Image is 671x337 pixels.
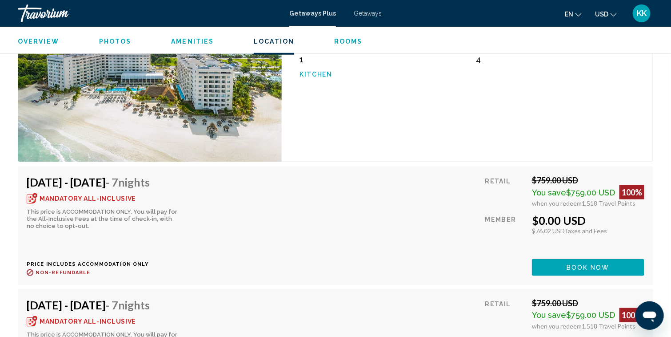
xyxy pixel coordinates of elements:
[532,259,644,276] button: Book now
[532,175,644,185] div: $759.00 USD
[254,38,294,45] span: Location
[564,227,607,235] span: Taxes and Fees
[567,264,610,272] span: Book now
[532,188,566,197] span: You save
[18,38,59,45] span: Overview
[254,37,294,45] button: Location
[485,214,525,252] div: Member
[582,322,635,330] span: 1,518 Travel Points
[532,214,644,227] div: $0.00 USD
[565,11,573,18] span: en
[532,227,644,235] div: $76.02 USD
[565,8,582,20] button: Change language
[18,4,280,22] a: Travorium
[36,270,90,276] span: Non-refundable
[334,37,363,45] button: Rooms
[99,37,132,45] button: Photos
[582,199,635,207] span: 1,518 Travel Points
[619,308,644,322] div: 100%
[300,55,303,64] span: 1
[595,8,617,20] button: Change currency
[635,301,664,330] iframe: Кнопка запуска окна обмена сообщениями
[566,188,615,197] span: $759.00 USD
[18,13,282,162] img: ii_ccm1.jpg
[106,298,150,312] span: - 7
[532,310,566,320] span: You save
[566,310,615,320] span: $759.00 USD
[289,10,336,17] a: Getaways Plus
[476,55,481,64] span: 4
[595,11,608,18] span: USD
[485,298,525,330] div: Retail
[637,9,647,18] span: KK
[106,175,150,189] span: - 7
[118,298,150,312] span: Nights
[619,185,644,199] div: 100%
[27,175,178,189] h4: [DATE] - [DATE]
[18,37,59,45] button: Overview
[40,195,136,202] span: Mandatory All-Inclusive
[334,38,363,45] span: Rooms
[40,318,136,325] span: Mandatory All-Inclusive
[630,4,653,23] button: User Menu
[532,199,582,207] span: when you redeem
[485,175,525,207] div: Retail
[171,37,214,45] button: Amenities
[27,208,178,230] div: This price is ACCOMMODATION ONLY. You will pay for the All-Inclusive Fees at the time of check-in...
[532,298,644,308] div: $759.00 USD
[532,322,582,330] span: when you redeem
[27,298,178,312] h4: [DATE] - [DATE]
[171,38,214,45] span: Amenities
[300,71,467,78] p: Kitchen
[118,175,150,189] span: Nights
[27,261,184,267] p: Price includes accommodation only
[99,38,132,45] span: Photos
[354,10,382,17] a: Getaways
